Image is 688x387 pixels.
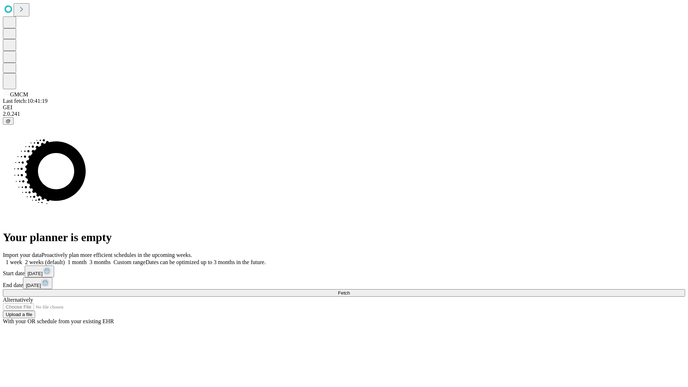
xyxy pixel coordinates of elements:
[3,252,42,258] span: Import your data
[6,259,22,265] span: 1 week
[3,231,685,244] h1: Your planner is empty
[114,259,145,265] span: Custom range
[3,318,114,324] span: With your OR schedule from your existing EHR
[3,297,33,303] span: Alternatively
[3,289,685,297] button: Fetch
[3,311,35,318] button: Upload a file
[25,266,54,277] button: [DATE]
[10,91,28,97] span: GMCM
[28,271,43,276] span: [DATE]
[3,98,48,104] span: Last fetch: 10:41:19
[90,259,111,265] span: 3 months
[3,266,685,277] div: Start date
[3,277,685,289] div: End date
[145,259,266,265] span: Dates can be optimized up to 3 months in the future.
[25,259,65,265] span: 2 weeks (default)
[68,259,87,265] span: 1 month
[3,111,685,117] div: 2.0.241
[338,290,350,296] span: Fetch
[23,277,52,289] button: [DATE]
[42,252,192,258] span: Proactively plan more efficient schedules in the upcoming weeks.
[26,283,41,288] span: [DATE]
[3,104,685,111] div: GEI
[6,118,11,124] span: @
[3,117,14,125] button: @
